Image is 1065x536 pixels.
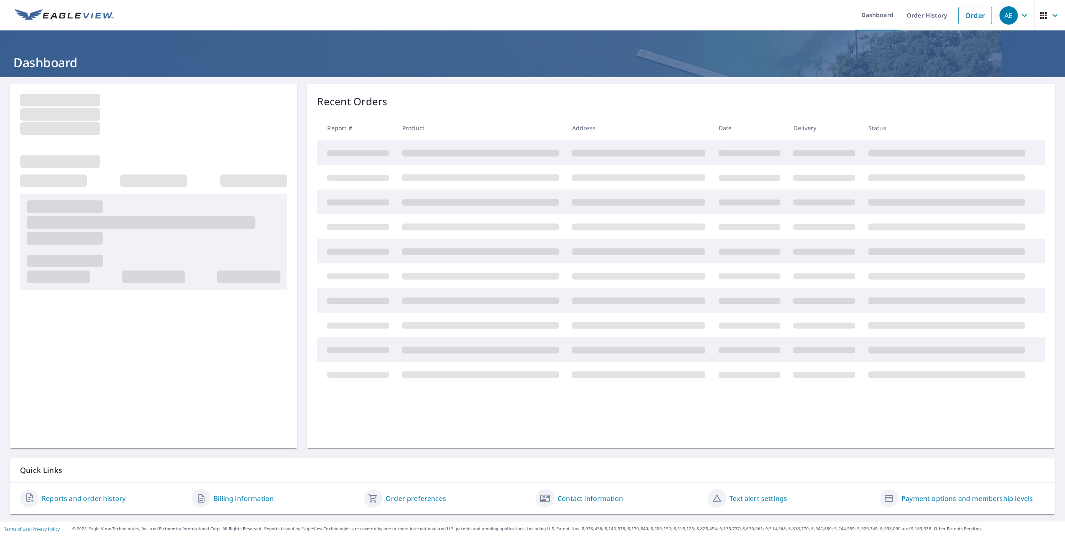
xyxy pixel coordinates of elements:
th: Delivery [787,116,862,140]
p: © 2025 Eagle View Technologies, Inc. and Pictometry International Corp. All Rights Reserved. Repo... [72,526,1061,532]
p: Quick Links [20,465,1045,475]
a: Reports and order history [42,493,126,503]
a: Contact information [558,493,623,503]
th: Address [565,116,712,140]
a: Order preferences [386,493,446,503]
img: EV Logo [15,9,114,22]
th: Status [862,116,1032,140]
a: Billing information [214,493,274,503]
p: | [4,526,60,531]
th: Report # [317,116,396,140]
a: Privacy Policy [33,526,60,532]
th: Date [712,116,787,140]
a: Payment options and membership levels [901,493,1033,503]
a: Order [958,7,992,24]
a: Text alert settings [729,493,787,503]
a: Terms of Use [4,526,30,532]
th: Product [396,116,565,140]
p: Recent Orders [317,94,387,109]
div: AE [999,6,1018,25]
h1: Dashboard [10,54,1055,71]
